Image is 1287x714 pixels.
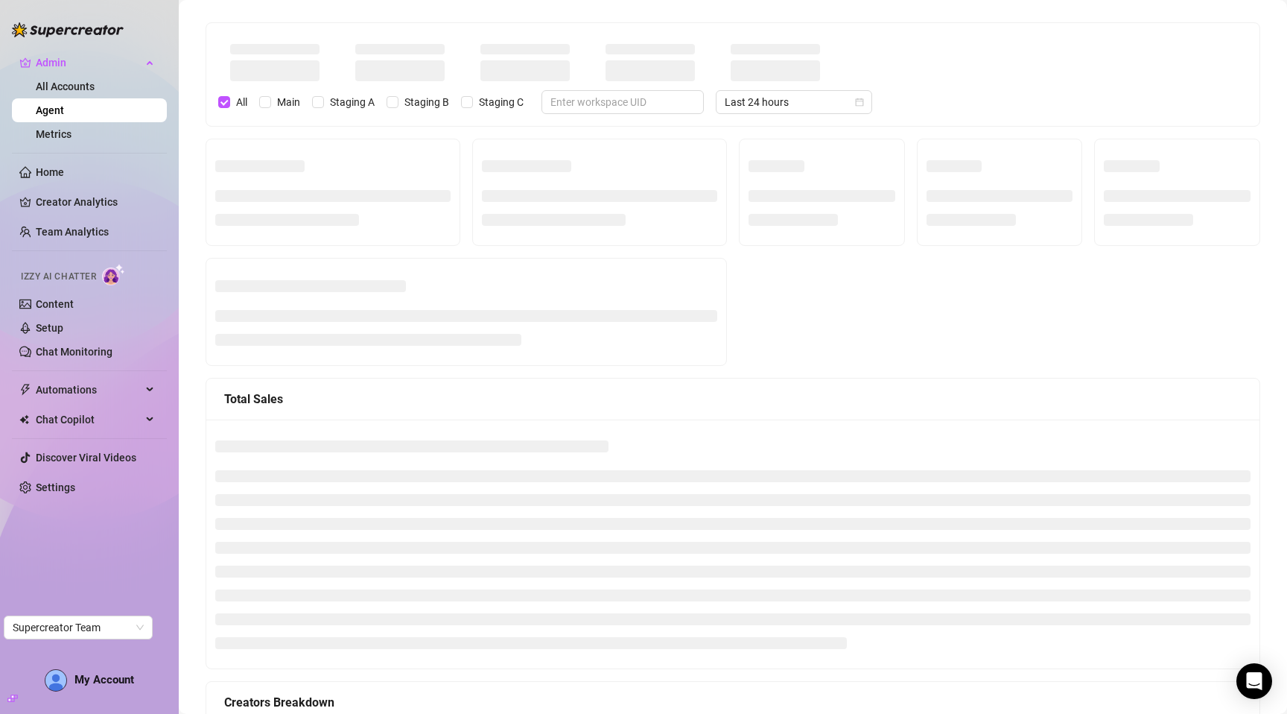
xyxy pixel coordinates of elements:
[224,693,1242,712] div: Creators Breakdown
[74,673,134,686] span: My Account
[271,94,306,110] span: Main
[7,693,18,704] span: build
[19,57,31,69] span: crown
[36,481,75,493] a: Settings
[21,270,96,284] span: Izzy AI Chatter
[550,94,683,110] input: Enter workspace UID
[224,390,1242,408] div: Total Sales
[36,128,71,140] a: Metrics
[230,94,253,110] span: All
[36,80,95,92] a: All Accounts
[19,414,29,425] img: Chat Copilot
[725,91,863,113] span: Last 24 hours
[19,384,31,396] span: thunderbolt
[36,452,136,464] a: Discover Viral Videos
[36,226,109,238] a: Team Analytics
[45,670,66,691] img: AD_cMMTxCeTpmN1d5MnKJ1j-_uXZCpTKapSSqNGg4PyXtR_tCW7gZXTNmFz2tpVv9LSyNV7ff1CaS4f4q0HLYKULQOwoM5GQR...
[1236,663,1272,699] div: Open Intercom Messenger
[36,408,142,432] span: Chat Copilot
[36,322,63,334] a: Setup
[36,298,74,310] a: Content
[473,94,530,110] span: Staging C
[324,94,381,110] span: Staging A
[36,190,155,214] a: Creator Analytics
[398,94,455,110] span: Staging B
[13,616,144,639] span: Supercreator Team
[36,104,64,116] a: Agent
[12,22,124,37] img: logo-BBDzfeDw.svg
[36,378,142,402] span: Automations
[36,346,112,358] a: Chat Monitoring
[36,51,142,75] span: Admin
[855,98,864,107] span: calendar
[102,264,125,285] img: AI Chatter
[36,166,64,178] a: Home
